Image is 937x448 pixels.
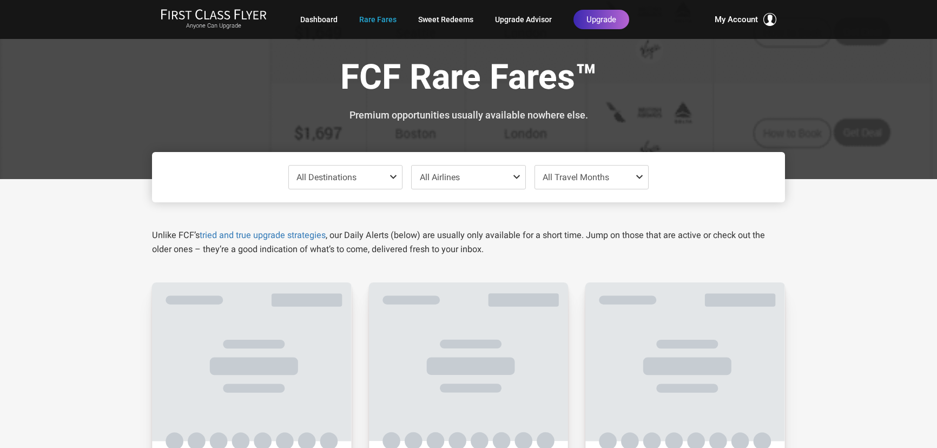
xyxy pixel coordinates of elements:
button: My Account [715,13,776,26]
p: Unlike FCF’s , our Daily Alerts (below) are usually only available for a short time. Jump on thos... [152,228,785,256]
span: All Airlines [420,172,460,182]
span: My Account [715,13,758,26]
a: Dashboard [300,10,338,29]
a: tried and true upgrade strategies [200,230,326,240]
small: Anyone Can Upgrade [161,22,267,30]
a: Upgrade [573,10,629,29]
a: Upgrade Advisor [495,10,552,29]
h3: Premium opportunities usually available nowhere else. [160,110,777,121]
a: First Class FlyerAnyone Can Upgrade [161,9,267,30]
span: All Travel Months [543,172,609,182]
a: Rare Fares [359,10,397,29]
a: Sweet Redeems [418,10,473,29]
img: First Class Flyer [161,9,267,20]
h1: FCF Rare Fares™ [160,58,777,100]
span: All Destinations [296,172,357,182]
